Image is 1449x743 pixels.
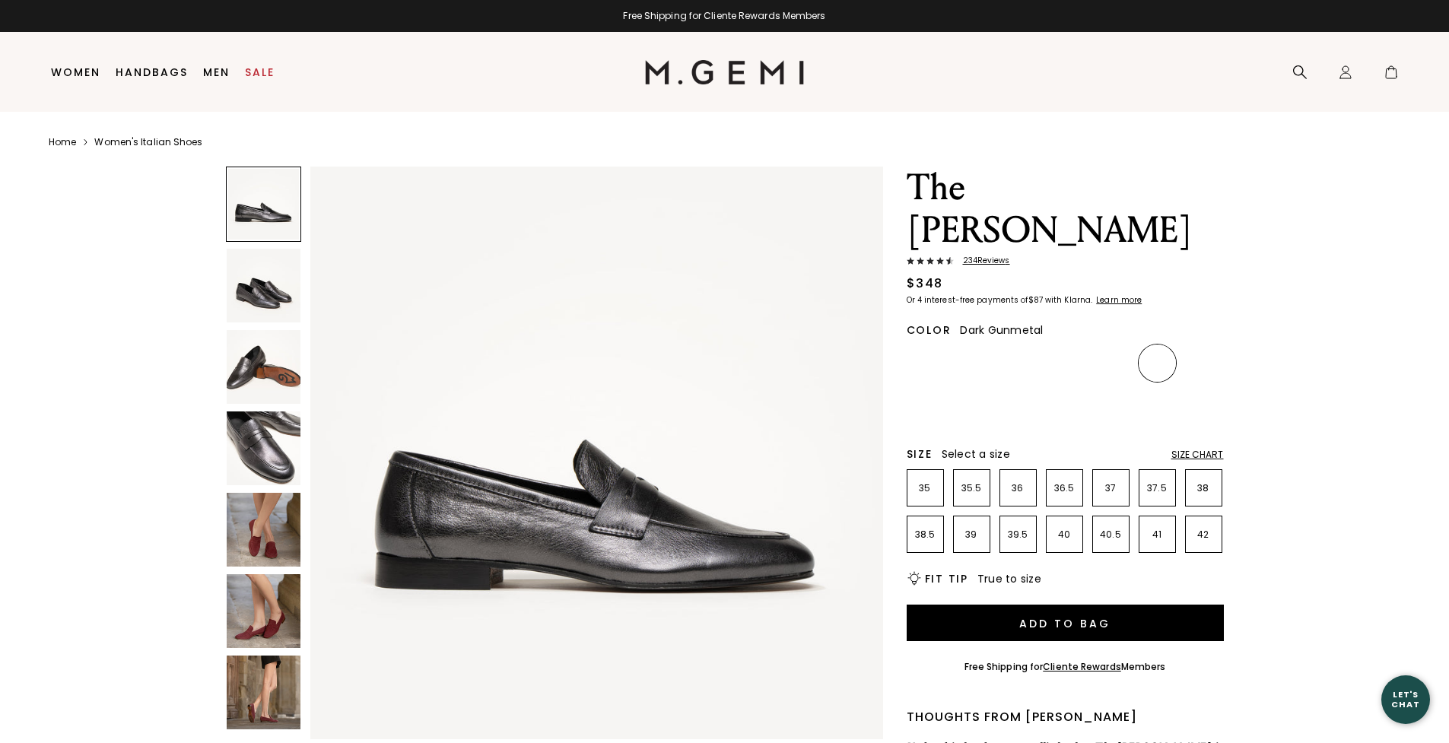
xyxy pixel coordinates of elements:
[907,324,952,336] h2: Color
[942,446,1010,462] span: Select a size
[907,294,1028,306] klarna-placement-style-body: Or 4 interest-free payments of
[227,493,300,567] img: The Sacca Donna
[955,346,989,380] img: Navy
[1381,690,1430,709] div: Let's Chat
[645,60,804,84] img: M.Gemi
[907,482,943,494] p: 35
[964,661,1166,673] div: Free Shipping for Members
[310,167,883,739] img: The Sacca Donna
[1093,482,1129,494] p: 37
[1047,346,1082,380] img: Light Oatmeal
[1028,294,1043,306] klarna-placement-style-amount: $87
[245,66,275,78] a: Sale
[227,330,300,404] img: The Sacca Donna
[954,529,990,541] p: 39
[116,66,188,78] a: Handbags
[907,448,933,460] h2: Size
[1047,482,1082,494] p: 36.5
[203,66,230,78] a: Men
[1186,482,1222,494] p: 38
[1139,529,1175,541] p: 41
[1000,482,1036,494] p: 36
[227,574,300,648] img: The Sacca Donna
[954,256,1010,265] span: 234 Review s
[925,573,968,585] h2: Fit Tip
[1171,449,1224,461] div: Size Chart
[1139,482,1175,494] p: 37.5
[908,346,942,380] img: Black
[954,482,990,494] p: 35.5
[227,411,300,485] img: The Sacca Donna
[227,656,300,729] img: The Sacca Donna
[1047,529,1082,541] p: 40
[1093,529,1129,541] p: 40.5
[1001,346,1035,380] img: Luggage
[907,167,1224,252] h1: The [PERSON_NAME]
[1045,294,1095,306] klarna-placement-style-body: with Klarna
[907,256,1224,268] a: 234Reviews
[227,249,300,322] img: The Sacca Donna
[977,571,1041,586] span: True to size
[908,392,942,427] img: Dark Chocolate
[51,66,100,78] a: Women
[1187,346,1221,380] img: Sunset Red
[907,708,1224,726] div: Thoughts from [PERSON_NAME]
[1095,296,1142,305] a: Learn more
[955,392,989,427] img: Cocoa
[94,136,202,148] a: Women's Italian Shoes
[907,605,1224,641] button: Add to Bag
[1096,294,1142,306] klarna-placement-style-cta: Learn more
[907,529,943,541] p: 38.5
[960,322,1043,338] span: Dark Gunmetal
[49,136,76,148] a: Home
[1000,529,1036,541] p: 39.5
[1094,346,1128,380] img: Burgundy
[1001,392,1035,427] img: Sapphire
[1186,529,1222,541] p: 42
[907,275,943,293] div: $348
[1043,660,1121,673] a: Cliente Rewards
[1047,392,1082,427] img: Leopard
[1140,346,1174,380] img: Dark Gunmetal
